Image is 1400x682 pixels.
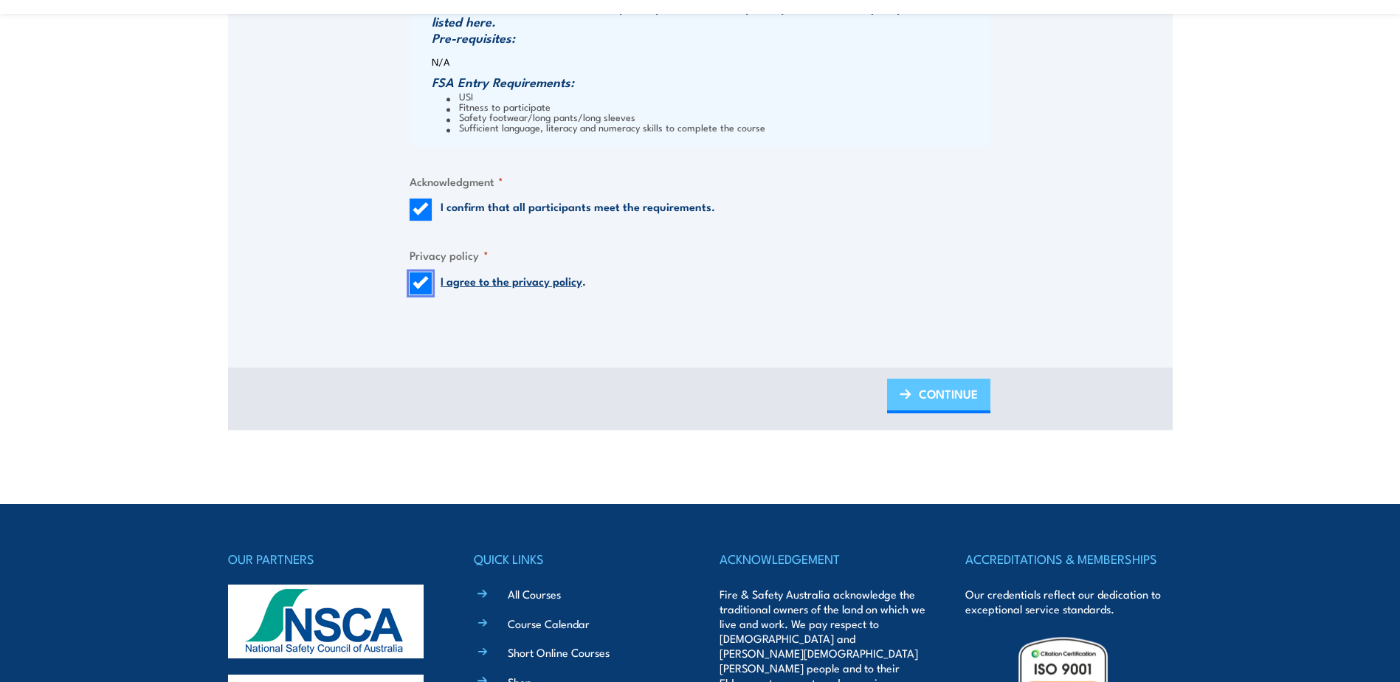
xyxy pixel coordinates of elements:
[474,548,680,569] h4: QUICK LINKS
[432,56,987,67] p: N/A
[432,30,987,45] h3: Pre-requisites:
[720,548,926,569] h4: ACKNOWLEDGEMENT
[432,75,987,89] h3: FSA Entry Requirements:
[441,272,582,289] a: I agree to the privacy policy
[228,548,435,569] h4: OUR PARTNERS
[446,91,987,101] li: USI
[508,644,610,660] a: Short Online Courses
[508,616,590,631] a: Course Calendar
[441,272,586,294] label: .
[919,374,978,413] span: CONTINUE
[228,585,424,658] img: nsca-logo-footer
[446,101,987,111] li: Fitness to participate
[446,122,987,132] li: Sufficient language, literacy and numeracy skills to complete the course
[965,587,1172,616] p: Our credentials reflect our dedication to exceptional service standards.
[410,173,503,190] legend: Acknowledgment
[887,379,990,413] a: CONTINUE
[441,199,715,221] label: I confirm that all participants meet the requirements.
[508,586,561,602] a: All Courses
[446,111,987,122] li: Safety footwear/long pants/long sleeves
[965,548,1172,569] h4: ACCREDITATIONS & MEMBERSHIPS
[410,247,489,263] legend: Privacy policy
